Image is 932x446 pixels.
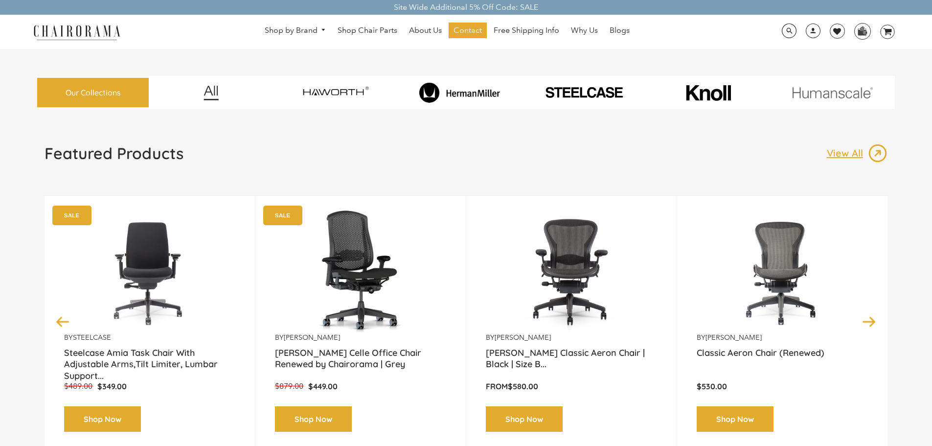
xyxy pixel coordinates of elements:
[333,23,402,38] a: Shop Chair Parts
[697,381,727,391] span: $530.00
[449,23,487,38] a: Contact
[64,212,79,218] text: SALE
[773,87,892,99] img: image_11.png
[45,143,183,163] h1: Featured Products
[275,347,446,372] a: [PERSON_NAME] Celle Office Chair Renewed by Chairorama | Grey
[45,143,183,171] a: Featured Products
[664,84,752,102] img: image_10_1.png
[486,406,563,432] a: Shop Now
[486,381,657,392] p: From
[868,143,887,163] img: image_13.png
[697,211,868,333] a: Classic Aeron Chair (Renewed) - chairorama Classic Aeron Chair (Renewed) - chairorama
[275,78,395,107] img: image_7_14f0750b-d084-457f-979a-a1ab9f6582c4.png
[64,347,235,372] a: Steelcase Amia Task Chair With Adjustable Arms,Tilt Limiter, Lumbar Support...
[705,333,762,342] a: [PERSON_NAME]
[454,25,482,36] span: Contact
[275,211,446,333] a: Herman Miller Celle Office Chair Renewed by Chairorama | Grey - chairorama Herman Miller Celle Of...
[260,23,331,38] a: Shop by Brand
[495,333,551,342] a: [PERSON_NAME]
[275,381,303,391] span: $879.00
[508,381,538,391] span: $580.00
[37,78,149,108] a: Our Collections
[275,212,290,218] text: SALE
[827,147,868,160] p: View All
[605,23,635,38] a: Blogs
[486,333,657,342] p: by
[97,381,127,391] span: $349.00
[64,211,235,333] a: Amia Chair by chairorama.com Renewed Amia Chair chairorama.com
[275,333,446,342] p: by
[64,381,92,391] span: $489.00
[28,23,126,41] img: chairorama
[73,333,111,342] a: Steelcase
[697,333,868,342] p: by
[571,25,598,36] span: Why Us
[697,347,868,372] a: Classic Aeron Chair (Renewed)
[486,211,657,333] img: Herman Miller Classic Aeron Chair | Black | Size B (Renewed) - chairorama
[486,347,657,372] a: [PERSON_NAME] Classic Aeron Chair | Black | Size B...
[275,211,446,333] img: Herman Miller Celle Office Chair Renewed by Chairorama | Grey - chairorama
[284,333,340,342] a: [PERSON_NAME]
[54,313,71,330] button: Previous
[855,23,870,38] img: WhatsApp_Image_2024-07-12_at_16.23.01.webp
[524,85,644,100] img: PHOTO-2024-07-09-00-53-10-removebg-preview.png
[184,85,238,100] img: image_12.png
[697,406,773,432] a: Shop Now
[64,333,235,342] p: by
[308,381,338,391] span: $449.00
[610,25,630,36] span: Blogs
[64,211,235,333] img: Amia Chair by chairorama.com
[167,23,727,41] nav: DesktopNavigation
[400,82,520,103] img: image_8_173eb7e0-7579-41b4-bc8e-4ba0b8ba93e8.png
[64,406,141,432] a: Shop Now
[338,25,397,36] span: Shop Chair Parts
[409,25,442,36] span: About Us
[404,23,447,38] a: About Us
[827,143,887,163] a: View All
[486,211,657,333] a: Herman Miller Classic Aeron Chair | Black | Size B (Renewed) - chairorama Herman Miller Classic A...
[697,211,868,333] img: Classic Aeron Chair (Renewed) - chairorama
[489,23,564,38] a: Free Shipping Info
[494,25,559,36] span: Free Shipping Info
[566,23,603,38] a: Why Us
[275,406,352,432] a: Shop Now
[861,313,878,330] button: Next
